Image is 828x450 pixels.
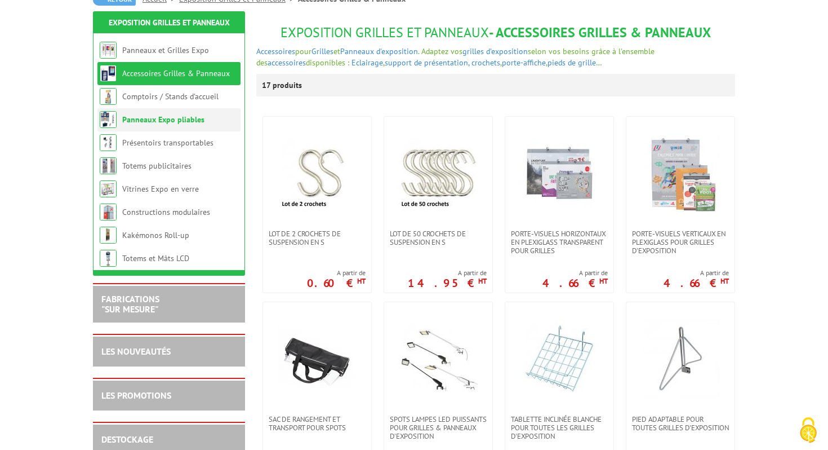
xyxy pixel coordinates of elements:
span: et [333,46,340,56]
a: Eclairage [351,58,383,68]
a: porte-affiche [502,58,546,68]
a: SPOTS LAMPES LED PUISSANTS POUR GRILLES & PANNEAUX d'exposition [384,415,492,440]
a: Pied adaptable pour toutes grilles d'exposition [626,415,734,432]
span: Exposition Grilles et Panneaux [281,24,489,41]
sup: HT [720,276,729,286]
img: Sac de rangement et transport pour spots [278,319,357,398]
a: LES PROMOTIONS [101,390,171,401]
a: FABRICATIONS"Sur Mesure" [101,293,159,315]
a: Constructions modulaires [122,207,210,217]
a: Tablette inclinée blanche pour toutes les grilles d'exposition [505,415,613,440]
a: Sac de rangement et transport pour spots [263,415,371,432]
img: Présentoirs transportables [100,134,117,151]
a: Totems publicitaires [122,161,192,171]
img: Comptoirs / Stands d'accueil [100,88,117,105]
img: Pied adaptable pour toutes grilles d'exposition [641,319,720,398]
img: Lot de 2 crochets de suspension en S [278,134,357,213]
span: A partir de [542,268,608,277]
a: DESTOCKAGE [101,434,153,445]
span: Sac de rangement et transport pour spots [269,415,366,432]
a: pieds de grille [547,58,596,68]
img: SPOTS LAMPES LED PUISSANTS POUR GRILLES & PANNEAUX d'exposition [399,319,478,398]
a: grilles d'exposition [462,46,528,56]
a: Accessoires [256,46,295,56]
img: Lot de 50 crochets de suspension en S [399,134,478,213]
sup: HT [357,276,366,286]
a: Vitrines Expo en verre [122,184,199,194]
span: SPOTS LAMPES LED PUISSANTS POUR GRILLES & PANNEAUX d'exposition [390,415,487,440]
img: Accessoires Grilles & Panneaux [100,65,117,82]
h1: - Accessoires Grilles & Panneaux [256,25,735,40]
img: Panneaux et Grilles Expo [100,42,117,59]
span: Tablette inclinée blanche pour toutes les grilles d'exposition [511,415,608,440]
font: , , , … [256,46,655,68]
span: pour [295,46,311,56]
a: Lot de 50 crochets de suspension en S [384,230,492,246]
span: . Adaptez vos [418,46,462,56]
span: Porte-visuels verticaux en plexiglass pour grilles d'exposition [632,230,729,255]
img: Vitrines Expo en verre [100,180,117,197]
img: Constructions modulaires [100,204,117,220]
img: Kakémonos Roll-up [100,227,117,244]
img: Totems publicitaires [100,157,117,174]
a: Panneaux Expo pliables [122,114,204,125]
span: A partir de [307,268,366,277]
p: 14.95 € [408,280,487,286]
span: Lot de 2 crochets de suspension en S [269,230,366,246]
sup: HT [599,276,608,286]
span: A partir de [408,268,487,277]
a: Comptoirs / Stands d'accueil [122,91,219,102]
img: Totems et Mâts LCD [100,250,117,267]
a: support de présentation [385,58,468,68]
img: Tablette inclinée blanche pour toutes les grilles d'exposition [520,319,599,398]
a: Panneaux d'exposition [340,46,418,56]
sup: HT [478,276,487,286]
a: Panneaux et Grilles Expo [122,45,209,55]
a: accessoires [268,58,306,68]
a: Porte-visuels horizontaux en plexiglass transparent pour grilles [505,230,613,255]
a: Lot de 2 crochets de suspension en S [263,230,371,246]
img: Panneaux Expo pliables [100,111,117,128]
img: Porte-visuels verticaux en plexiglass pour grilles d'exposition [641,134,720,213]
a: Totems et Mâts LCD [122,253,189,263]
span: Pied adaptable pour toutes grilles d'exposition [632,415,729,432]
span: Porte-visuels horizontaux en plexiglass transparent pour grilles [511,230,608,255]
p: 4.66 € [664,280,729,286]
a: Kakémonos Roll-up [122,230,189,240]
p: 4.66 € [542,280,608,286]
img: Cookies (fenêtre modale) [794,416,822,444]
a: Grilles [311,46,333,56]
span: disponibles : [306,58,349,68]
button: Cookies (fenêtre modale) [789,412,828,450]
a: LES NOUVEAUTÉS [101,346,171,357]
a: , crochets [468,58,500,68]
a: Exposition Grilles et Panneaux [109,17,230,28]
a: Présentoirs transportables [122,138,213,148]
p: 17 produits [262,74,304,96]
span: Lot de 50 crochets de suspension en S [390,230,487,246]
span: selon vos besoins grâce à l'ensemble des [256,46,655,68]
img: Porte-visuels horizontaux en plexiglass transparent pour grilles [520,134,599,213]
a: Accessoires Grilles & Panneaux [122,68,230,78]
a: Porte-visuels verticaux en plexiglass pour grilles d'exposition [626,230,734,255]
span: A partir de [664,268,729,277]
p: 0.60 € [307,280,366,286]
